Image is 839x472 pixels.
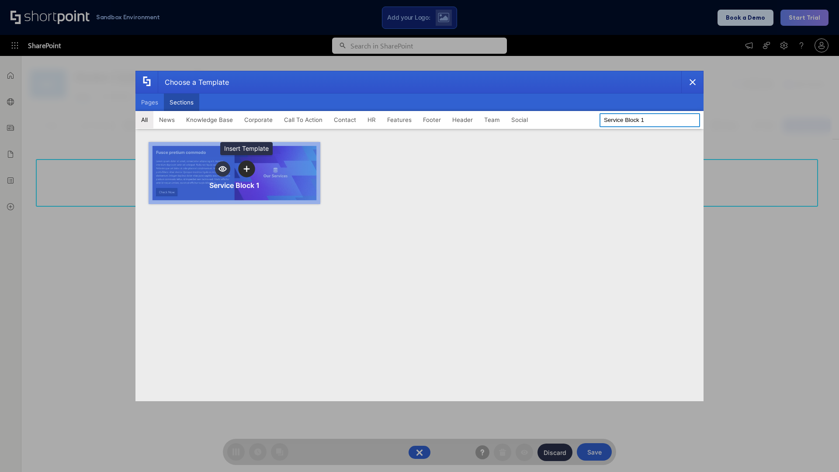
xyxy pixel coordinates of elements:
div: Choose a Template [158,71,229,93]
button: Contact [328,111,362,128]
div: Service Block 1 [209,181,260,190]
button: Features [381,111,417,128]
button: Corporate [239,111,278,128]
iframe: Chat Widget [795,430,839,472]
button: Knowledge Base [180,111,239,128]
button: Social [506,111,534,128]
button: News [153,111,180,128]
button: Team [478,111,506,128]
button: HR [362,111,381,128]
button: All [135,111,153,128]
button: Footer [417,111,447,128]
button: Sections [164,94,199,111]
div: template selector [135,71,704,401]
input: Search [600,113,700,127]
button: Header [447,111,478,128]
button: Pages [135,94,164,111]
button: Call To Action [278,111,328,128]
